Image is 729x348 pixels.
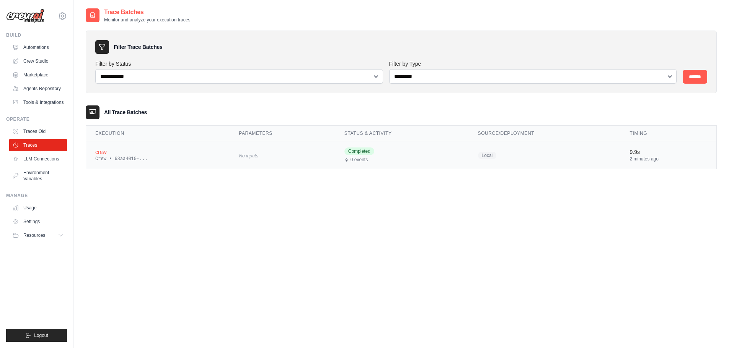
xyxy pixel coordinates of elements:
label: Filter by Type [389,60,677,68]
a: Traces [9,139,67,151]
div: 9.9s [630,148,707,156]
a: Tools & Integrations [9,96,67,108]
th: Execution [86,126,230,141]
tr: View details for crew execution [86,141,716,169]
span: Logout [34,332,48,338]
p: Monitor and analyze your execution traces [104,17,190,23]
div: No inputs [239,150,326,160]
th: Status & Activity [335,126,469,141]
span: Completed [344,147,374,155]
div: Manage [6,193,67,199]
span: Resources [23,232,45,238]
a: Settings [9,215,67,228]
div: Build [6,32,67,38]
th: Source/Deployment [469,126,621,141]
h3: Filter Trace Batches [114,43,162,51]
div: 2 minutes ago [630,156,707,162]
div: Crew • 63aa4010-... [95,156,220,162]
th: Timing [621,126,716,141]
h2: Trace Batches [104,8,190,17]
span: 0 events [351,157,368,163]
th: Parameters [230,126,335,141]
a: Agents Repository [9,83,67,95]
span: Local [478,152,497,159]
button: Resources [9,229,67,241]
div: crew [95,148,220,156]
h3: All Trace Batches [104,108,147,116]
img: Logo [6,9,44,23]
label: Filter by Status [95,60,383,68]
a: LLM Connections [9,153,67,165]
a: Usage [9,202,67,214]
button: Logout [6,329,67,342]
span: No inputs [239,153,258,159]
div: Operate [6,116,67,122]
a: Marketplace [9,69,67,81]
a: Traces Old [9,125,67,138]
a: Environment Variables [9,167,67,185]
a: Crew Studio [9,55,67,67]
a: Automations [9,41,67,53]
